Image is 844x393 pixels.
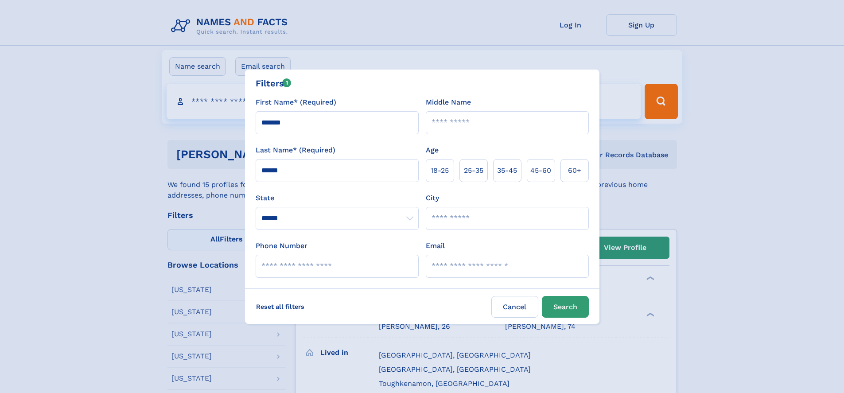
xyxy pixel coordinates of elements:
span: 60+ [568,165,581,176]
label: Last Name* (Required) [256,145,335,156]
label: Reset all filters [250,296,310,317]
label: Middle Name [426,97,471,108]
label: First Name* (Required) [256,97,336,108]
label: Age [426,145,439,156]
label: Email [426,241,445,251]
label: State [256,193,419,203]
label: Cancel [491,296,538,318]
label: City [426,193,439,203]
span: 18‑25 [431,165,449,176]
button: Search [542,296,589,318]
div: Filters [256,77,292,90]
label: Phone Number [256,241,307,251]
span: 25‑35 [464,165,483,176]
span: 35‑45 [497,165,517,176]
span: 45‑60 [530,165,551,176]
